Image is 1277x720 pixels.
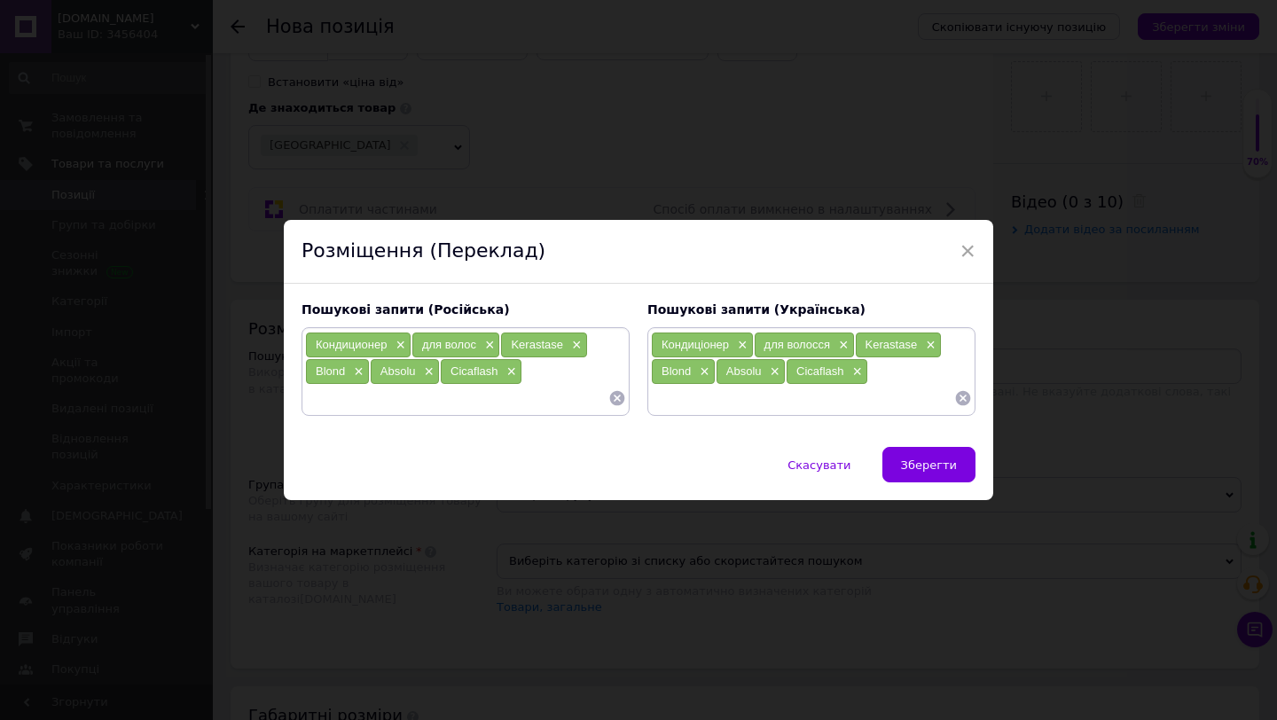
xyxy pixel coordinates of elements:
span: Absolu [380,364,416,378]
strong: Объем: 30 мл (тревел) [18,20,146,33]
div: Розміщення (Переклад) [284,220,993,284]
span: × [391,338,405,353]
span: Кондиціонер [662,338,729,351]
span: × [849,364,863,380]
p: Нанесите на влажные волосы, распределите по длине и кончикам. Оставьте на 3-5 минут, затем смойте... [18,126,708,181]
span: × [349,364,364,380]
span: × [834,338,849,353]
button: Скасувати [769,447,869,482]
span: × [695,364,709,380]
span: Kerastase [511,338,563,351]
button: Зберегти [882,447,975,482]
span: Пошукові запити (Російська) [302,302,510,317]
span: для волосся [764,338,831,351]
span: × [481,338,495,353]
p: Кондиционер с гиалуроновой кислотой для всех типов блондированных волос. [18,48,708,67]
strong: Как использовать: [18,128,124,141]
span: Зберегти [901,458,957,472]
span: Kerastase [866,338,918,351]
span: Скасувати [787,458,850,472]
span: Пошукові запити (Українська) [647,302,866,317]
span: для волос [422,338,476,351]
span: × [766,364,780,380]
span: Absolu [726,364,762,378]
span: × [420,364,435,380]
span: Cicaflash [450,364,497,378]
span: × [733,338,748,353]
body: Редактор, 5C7177E6-70F4-47F7-844B-E4F80B7491C3 [18,18,708,182]
span: Кондиционер [316,338,387,351]
span: × [921,338,936,353]
span: × [960,236,975,266]
span: Blond [316,364,345,378]
span: × [568,338,582,353]
span: × [503,364,517,380]
span: Blond [662,364,691,378]
p: Легкий молочно-лавандовый гель для питания, увлажнения и смягчения волос, укрепляет и защищает от... [18,78,708,115]
span: Cicaflash [796,364,843,378]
